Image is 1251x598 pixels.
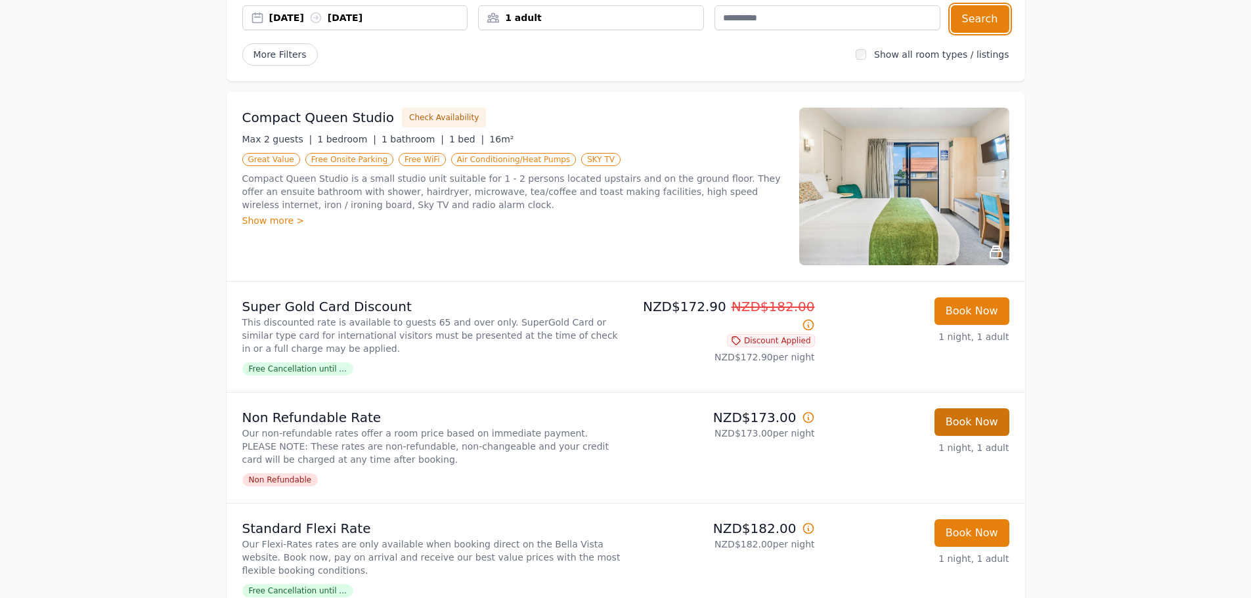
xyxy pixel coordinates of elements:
[934,297,1009,325] button: Book Now
[874,49,1009,60] label: Show all room types / listings
[951,5,1009,33] button: Search
[242,408,621,427] p: Non Refundable Rate
[631,351,815,364] p: NZD$172.90 per night
[242,134,313,144] span: Max 2 guests |
[242,473,318,486] span: Non Refundable
[934,519,1009,547] button: Book Now
[732,299,815,314] span: NZD$182.00
[727,334,815,347] span: Discount Applied
[489,134,514,144] span: 16m²
[317,134,376,144] span: 1 bedroom |
[934,408,1009,436] button: Book Now
[479,11,703,24] div: 1 adult
[269,11,468,24] div: [DATE] [DATE]
[242,153,300,166] span: Great Value
[825,441,1009,454] p: 1 night, 1 adult
[631,408,815,427] p: NZD$173.00
[242,214,783,227] div: Show more >
[242,538,621,577] p: Our Flexi-Rates rates are only available when booking direct on the Bella Vista website. Book now...
[631,427,815,440] p: NZD$173.00 per night
[382,134,444,144] span: 1 bathroom |
[631,538,815,551] p: NZD$182.00 per night
[399,153,446,166] span: Free WiFi
[242,362,353,375] span: Free Cancellation until ...
[825,330,1009,343] p: 1 night, 1 adult
[242,297,621,316] p: Super Gold Card Discount
[631,519,815,538] p: NZD$182.00
[451,153,577,166] span: Air Conditioning/Heat Pumps
[242,108,395,127] h3: Compact Queen Studio
[631,297,815,334] p: NZD$172.90
[449,134,484,144] span: 1 bed |
[305,153,393,166] span: Free Onsite Parking
[242,43,318,66] span: More Filters
[242,172,783,211] p: Compact Queen Studio is a small studio unit suitable for 1 - 2 persons located upstairs and on th...
[825,552,1009,565] p: 1 night, 1 adult
[581,153,621,166] span: SKY TV
[242,519,621,538] p: Standard Flexi Rate
[242,584,353,597] span: Free Cancellation until ...
[242,427,621,466] p: Our non-refundable rates offer a room price based on immediate payment. PLEASE NOTE: These rates ...
[242,316,621,355] p: This discounted rate is available to guests 65 and over only. SuperGold Card or similar type card...
[402,108,486,127] button: Check Availability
